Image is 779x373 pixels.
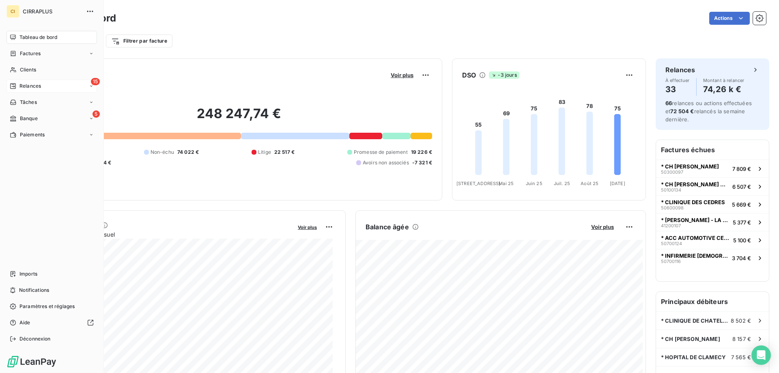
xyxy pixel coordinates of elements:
[661,170,683,175] span: 50300097
[46,230,292,239] span: Chiffre d'affaires mensuel
[412,159,432,166] span: -7 321 €
[661,223,681,228] span: 41200107
[354,149,408,156] span: Promesse de paiement
[91,78,100,85] span: 15
[665,83,690,96] h4: 33
[19,303,75,310] span: Paramètres et réglages
[670,108,694,114] span: 72 504 €
[656,292,769,311] h6: Principaux débiteurs
[733,219,751,226] span: 5 377 €
[591,224,614,230] span: Voir plus
[391,72,413,78] span: Voir plus
[732,336,751,342] span: 8 157 €
[363,159,409,166] span: Avoirs non associés
[46,106,432,130] h2: 248 247,74 €
[661,205,684,210] span: 50600098
[665,65,695,75] h6: Relances
[177,149,199,156] span: 74 022 €
[731,317,751,324] span: 8 502 €
[20,50,41,57] span: Factures
[703,78,745,83] span: Montant à relancer
[732,166,751,172] span: 7 809 €
[258,149,271,156] span: Litige
[732,201,751,208] span: 5 669 €
[23,8,81,15] span: CIRRAPLUS
[661,217,730,223] span: * [PERSON_NAME] - LA PALMOSA
[19,34,57,41] span: Tableau de bord
[656,177,769,195] button: * CH [PERSON_NAME] CONSTANT [PERSON_NAME]501001346 507 €
[661,199,725,205] span: * CLINIQUE DES CEDRES
[93,110,100,118] span: 5
[20,99,37,106] span: Tâches
[656,213,769,231] button: * [PERSON_NAME] - LA PALMOSA412001075 377 €
[6,355,57,368] img: Logo LeanPay
[732,183,751,190] span: 6 507 €
[751,345,771,365] div: Open Intercom Messenger
[19,335,51,343] span: Déconnexion
[456,181,500,186] tspan: [STREET_ADDRESS]
[6,5,19,18] div: CI
[661,336,720,342] span: * CH [PERSON_NAME]
[20,66,36,73] span: Clients
[19,270,37,278] span: Imports
[703,83,745,96] h4: 74,26 k €
[732,255,751,261] span: 3 704 €
[20,131,45,138] span: Paiements
[106,34,172,47] button: Filtrer par facture
[661,163,719,170] span: * CH [PERSON_NAME]
[661,181,729,188] span: * CH [PERSON_NAME] CONSTANT [PERSON_NAME]
[19,287,49,294] span: Notifications
[589,223,616,231] button: Voir plus
[411,149,432,156] span: 19 226 €
[462,70,476,80] h6: DSO
[661,259,681,264] span: 50700116
[656,140,769,160] h6: Factures échues
[20,115,38,122] span: Banque
[499,181,514,186] tspan: Mai 25
[661,235,730,241] span: * ACC AUTOMOTIVE CELLS COMPANY
[526,181,542,186] tspan: Juin 25
[610,181,625,186] tspan: [DATE]
[19,82,41,90] span: Relances
[298,224,317,230] span: Voir plus
[656,160,769,177] button: * CH [PERSON_NAME]503000977 809 €
[661,252,729,259] span: * INFIRMERIE [DEMOGRAPHIC_DATA] [PERSON_NAME][GEOGRAPHIC_DATA]
[19,319,30,326] span: Aide
[489,71,519,79] span: -3 jours
[554,181,570,186] tspan: Juil. 25
[661,188,681,192] span: 50100134
[731,354,751,360] span: 7 565 €
[665,100,752,123] span: relances ou actions effectuées et relancés la semaine dernière.
[709,12,750,25] button: Actions
[661,241,682,246] span: 50700124
[665,100,672,106] span: 66
[661,317,731,324] span: * CLINIQUE DE CHATELLERAULT
[151,149,174,156] span: Non-échu
[581,181,598,186] tspan: Août 25
[656,231,769,249] button: * ACC AUTOMOTIVE CELLS COMPANY507001245 100 €
[366,222,409,232] h6: Balance âgée
[733,237,751,244] span: 5 100 €
[661,354,726,360] span: * HOPITAL DE CLAMECY
[665,78,690,83] span: À effectuer
[6,316,97,329] a: Aide
[295,223,319,231] button: Voir plus
[656,249,769,267] button: * INFIRMERIE [DEMOGRAPHIC_DATA] [PERSON_NAME][GEOGRAPHIC_DATA]507001163 704 €
[274,149,295,156] span: 22 517 €
[388,71,416,79] button: Voir plus
[656,195,769,213] button: * CLINIQUE DES CEDRES506000985 669 €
